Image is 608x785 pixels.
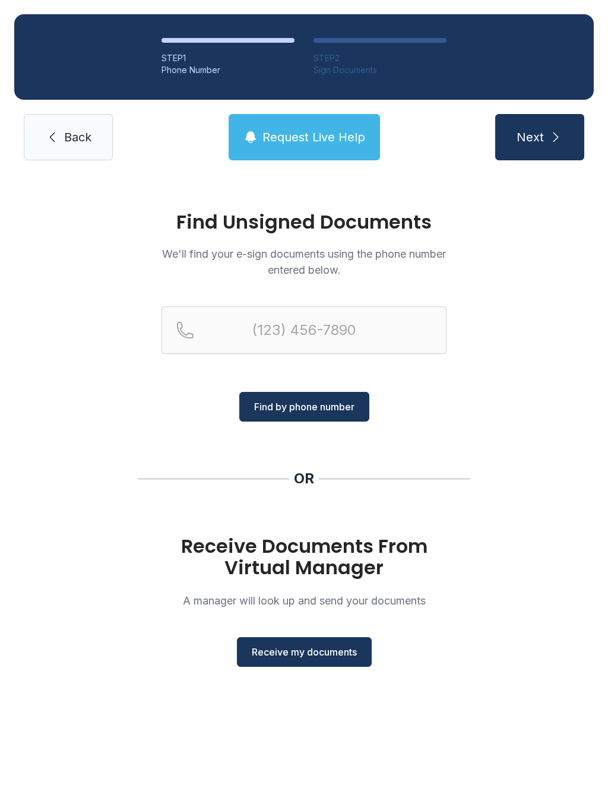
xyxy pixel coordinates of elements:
p: A manager will look up and send your documents [161,593,446,609]
div: STEP 2 [313,52,446,64]
span: Receive my documents [252,645,357,659]
span: Next [517,129,544,145]
span: Back [64,129,91,145]
div: Phone Number [161,64,294,76]
div: Sign Documents [313,64,446,76]
h1: Receive Documents From Virtual Manager [161,536,446,578]
div: OR [294,469,314,488]
p: We'll find your e-sign documents using the phone number entered below. [161,246,446,278]
div: STEP 1 [161,52,294,64]
span: Find by phone number [254,400,354,414]
span: Request Live Help [262,129,365,145]
h1: Find Unsigned Documents [161,213,446,232]
input: Reservation phone number [161,306,446,354]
